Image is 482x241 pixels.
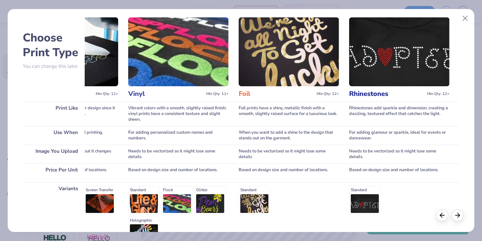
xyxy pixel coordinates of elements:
div: Won't be vectorized so nothing about it changes [18,145,118,163]
div: Based on design size and number of locations. [349,163,450,182]
h3: Vinyl [128,90,204,98]
h3: Rhinestones [349,90,424,98]
button: Close [459,12,472,25]
p: You can change this later. [23,64,85,69]
div: Price Per Unit [23,163,85,182]
div: For adding personalized custom names and numbers. [128,126,229,145]
div: Needs to be vectorized so it might lose some details [128,145,229,163]
h3: Foil [239,90,314,98]
span: Min Qty: 12+ [427,92,450,96]
div: Print Like [23,102,85,126]
div: When you want to add a shine to the design that stands out on the garment. [239,126,339,145]
div: Based on design size and number of locations. [239,163,339,182]
div: Based on design size and number of locations. [128,163,229,182]
span: Min Qty: 12+ [317,92,339,96]
div: Foil prints have a shiny, metallic finish with a smooth, slightly raised surface for a luxurious ... [239,102,339,126]
span: Min Qty: 12+ [206,92,229,96]
div: Image You Upload [23,145,85,163]
div: Vibrant colors with a raised, thicker design since it is heat transferred on the garment. [18,102,118,126]
img: Vinyl [128,17,229,86]
div: For adding glamour or sparkle, ideal for events or dancewear. [349,126,450,145]
div: Rhinestones add sparkle and dimension, creating a dazzling, textured effect that catches the light. [349,102,450,126]
img: Foil [239,17,339,86]
span: Min Qty: 12+ [96,92,118,96]
div: Based on design size and number of locations. [18,163,118,182]
div: For full-color prints without digital printing. [18,126,118,145]
div: Use When [23,126,85,145]
div: Needs to be vectorized so it might lose some details [239,145,339,163]
div: Vibrant colors with a smooth, slightly raised finish; vinyl prints have a consistent texture and ... [128,102,229,126]
h2: Choose Print Type [23,30,85,60]
div: Needs to be vectorized so it might lose some details [349,145,450,163]
img: Rhinestones [349,17,450,86]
